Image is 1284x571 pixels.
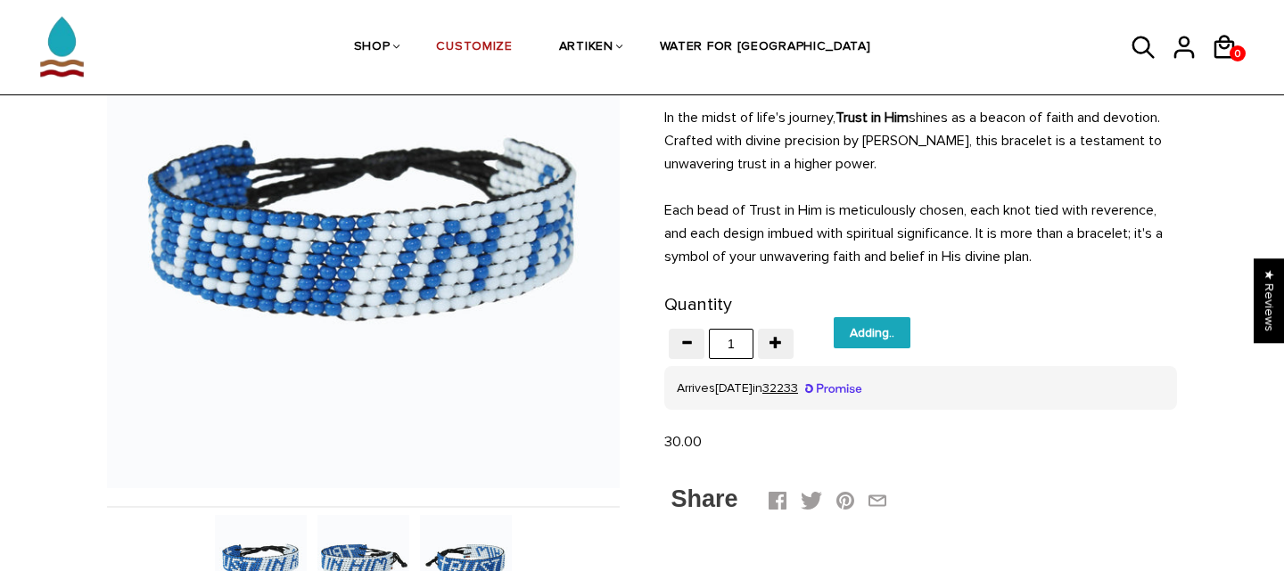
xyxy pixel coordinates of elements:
a: CUSTOMIZE [436,1,512,95]
a: 0 [1230,45,1246,61]
a: ARTIKEN [559,1,613,95]
span: 30.00 [664,433,702,451]
input: Adding.. [834,317,910,348]
a: WATER FOR [GEOGRAPHIC_DATA] [660,1,871,95]
div: Click to open Judge.me floating reviews tab [1254,258,1284,343]
a: SHOP [354,1,391,95]
label: Quantity [664,290,732,320]
span: 0 [1230,43,1246,65]
p: In the midst of life's journey, shines as a beacon of faith and devotion. Crafted with divine pre... [664,106,1177,268]
span: Share [671,485,738,512]
strong: Trust in Him [835,109,909,126]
